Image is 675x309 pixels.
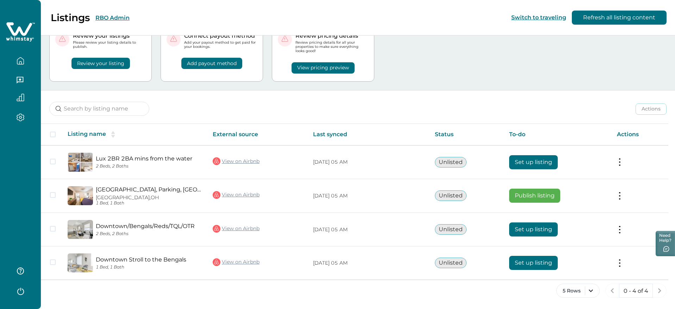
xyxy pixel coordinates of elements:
th: Listing name [62,124,207,145]
a: View on Airbnb [213,224,260,233]
button: Set up listing [509,155,558,169]
p: [DATE] 05 AM [313,159,424,166]
p: Review your listings [73,32,146,39]
img: propertyImage_Lux 2BR 2BA mins from the water [68,153,93,172]
button: Add payout method [181,58,242,69]
button: Switch to traveling [511,14,566,21]
button: Publish listing [509,189,560,203]
p: 1 Bed, 1 Bath [96,201,201,206]
p: Review pricing details for all your properties to make sure everything looks good! [295,40,368,53]
button: sorting [106,131,120,138]
p: [GEOGRAPHIC_DATA], OH [96,195,201,201]
input: Search by listing name [49,102,149,116]
button: Set up listing [509,256,558,270]
th: Actions [611,124,668,145]
button: Set up listing [509,222,558,237]
a: Lux 2BR 2BA mins from the water [96,155,201,162]
img: propertyImage_Downtown/Bengals/Reds/TQL/OTR [68,220,93,239]
a: Downtown/Bengals/Reds/TQL/OTR [96,223,201,229]
button: Unlisted [435,258,467,268]
p: Listings [51,12,90,24]
p: 2 Beds, 2 Baths [96,164,201,169]
img: propertyImage_King Bed, Parking, Near Stadium [68,186,93,205]
a: [GEOGRAPHIC_DATA], Parking, [GEOGRAPHIC_DATA] [96,186,201,193]
a: View on Airbnb [213,157,260,166]
th: Last synced [307,124,429,145]
button: Actions [636,103,667,115]
a: View on Airbnb [213,190,260,200]
p: [DATE] 05 AM [313,226,424,233]
button: previous page [605,284,619,298]
button: 5 Rows [556,284,600,298]
p: Please review your listing details to publish. [73,40,146,49]
button: RBO Admin [95,14,130,21]
a: Downtown Stroll to the Bengals [96,256,201,263]
p: 1 Bed, 1 Bath [96,265,201,270]
img: propertyImage_Downtown Stroll to the Bengals [68,253,93,272]
p: Connect payout method [184,32,257,39]
th: Status [429,124,504,145]
p: 0 - 4 of 4 [624,288,648,295]
button: Unlisted [435,157,467,168]
button: View pricing preview [292,62,355,74]
a: View on Airbnb [213,258,260,267]
th: To-do [504,124,611,145]
button: 0 - 4 of 4 [619,284,653,298]
th: External source [207,124,307,145]
p: Add your payout method to get paid for your bookings. [184,40,257,49]
button: Refresh all listing content [572,11,667,25]
p: [DATE] 05 AM [313,193,424,200]
button: Unlisted [435,190,467,201]
button: Unlisted [435,224,467,235]
p: Review pricing details [295,32,368,39]
button: next page [652,284,667,298]
p: 2 Beds, 2 Baths [96,231,201,237]
button: Review your listing [71,58,130,69]
p: [DATE] 05 AM [313,260,424,267]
